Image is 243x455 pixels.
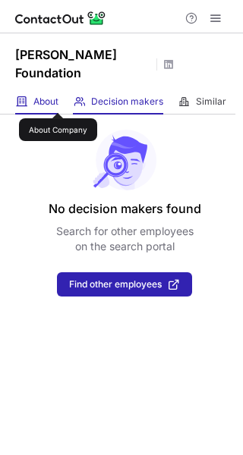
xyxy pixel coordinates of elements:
p: Search for other employees on the search portal [56,224,194,254]
header: No decision makers found [49,199,201,218]
span: About [33,96,58,108]
h1: [PERSON_NAME] Foundation [15,45,152,82]
span: Find other employees [69,279,162,290]
span: Similar [196,96,226,108]
img: ContactOut v5.3.10 [15,9,106,27]
img: No leads found [92,130,157,190]
span: Decision makers [91,96,163,108]
button: Find other employees [57,272,192,297]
